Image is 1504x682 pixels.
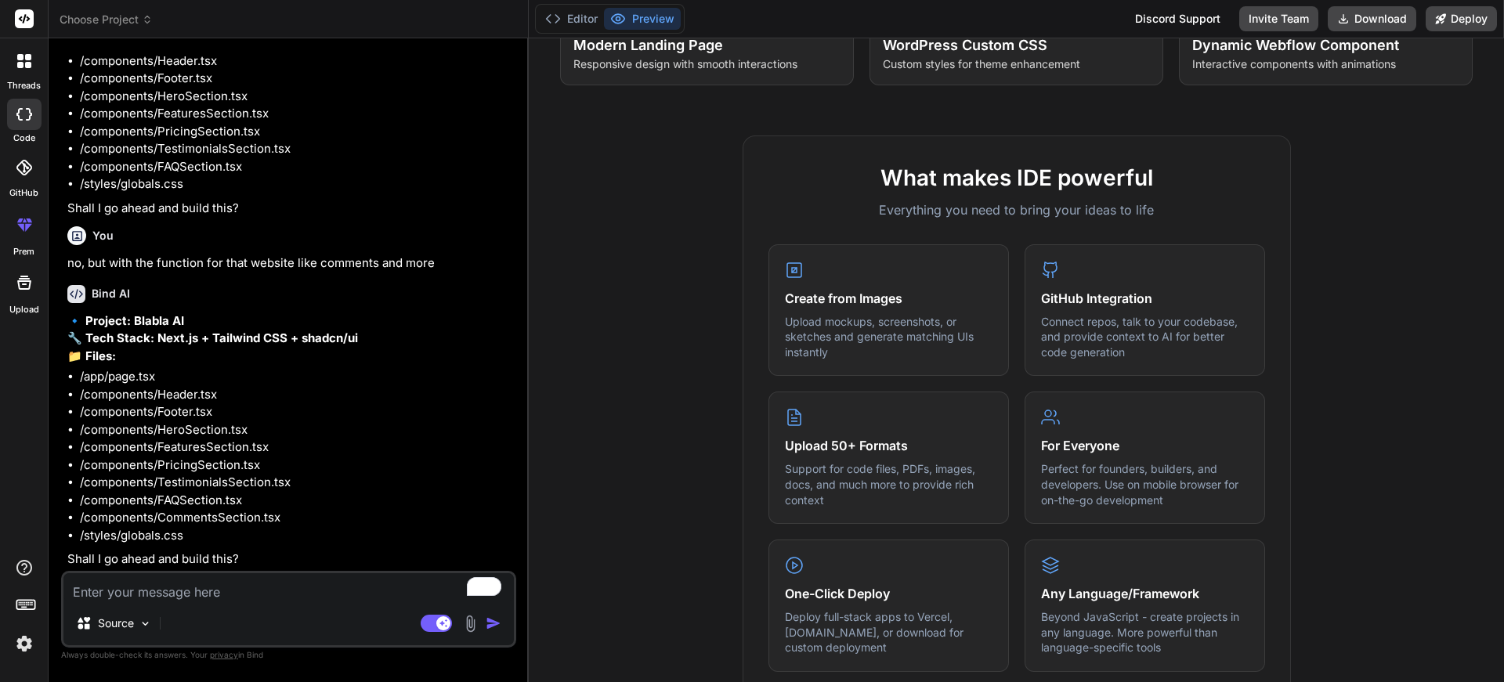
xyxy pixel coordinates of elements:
[98,615,134,631] p: Source
[1192,34,1459,56] h4: Dynamic Webflow Component
[7,79,41,92] label: threads
[1041,609,1249,655] p: Beyond JavaScript - create projects in any language. More powerful than language-specific tools
[785,609,992,655] p: Deploy full-stack apps to Vercel, [DOMAIN_NAME], or download for custom deployment
[785,461,992,507] p: Support for code files, PDFs, images, docs, and much more to provide rich context
[1426,6,1497,31] button: Deploy
[486,615,501,631] img: icon
[92,228,114,244] h6: You
[80,175,513,193] li: /styles/globals.css
[67,313,184,328] strong: 🔹 Project: Blabla AI
[80,438,513,456] li: /components/FeaturesSection.tsx
[80,70,513,88] li: /components/Footer.tsx
[11,630,38,657] img: settings
[1192,56,1459,72] p: Interactive components with animations
[1041,436,1249,455] h4: For Everyone
[785,436,992,455] h4: Upload 50+ Formats
[604,8,681,30] button: Preview
[92,286,130,301] h6: Bind AI
[67,550,513,568] p: Shall I go ahead and build this?
[13,132,35,145] label: code
[210,650,238,659] span: privacy
[80,52,513,70] li: /components/Header.tsx
[80,474,513,492] li: /components/TestimonialsSection.tsx
[60,12,153,27] span: Choose Project
[67,348,116,363] strong: 📁 Files:
[1041,461,1249,507] p: Perfect for founders, builders, and developers. Use on mobile browser for on-the-go development
[80,158,513,176] li: /components/FAQSection.tsx
[573,34,841,56] h4: Modern Landing Page
[80,509,513,527] li: /components/CommentsSection.tsx
[1126,6,1230,31] div: Discord Support
[80,123,513,141] li: /components/PricingSection.tsx
[80,386,513,404] li: /components/Header.tsx
[80,527,513,545] li: /styles/globals.css
[80,368,513,386] li: /app/page.tsx
[80,421,513,439] li: /components/HeroSection.tsx
[573,56,841,72] p: Responsive design with smooth interactions
[768,200,1265,219] p: Everything you need to bring your ideas to life
[785,584,992,603] h4: One-Click Deploy
[1239,6,1318,31] button: Invite Team
[80,492,513,510] li: /components/FAQSection.tsx
[139,617,152,630] img: Pick Models
[61,648,516,662] p: Always double-check its answers. Your in Bind
[1041,584,1249,603] h4: Any Language/Framework
[1041,314,1249,360] p: Connect repos, talk to your codebase, and provide context to AI for better code generation
[63,573,514,601] textarea: To enrich screen reader interactions, please activate Accessibility in Grammarly extension settings
[67,200,513,218] p: Shall I go ahead and build this?
[9,303,39,316] label: Upload
[1041,289,1249,308] h4: GitHub Integration
[785,289,992,308] h4: Create from Images
[883,56,1150,72] p: Custom styles for theme enhancement
[80,88,513,106] li: /components/HeroSection.tsx
[80,403,513,421] li: /components/Footer.tsx
[67,330,358,345] strong: 🔧 Tech Stack: Next.js + Tailwind CSS + shadcn/ui
[80,456,513,475] li: /components/PricingSection.tsx
[13,245,34,258] label: prem
[9,186,38,200] label: GitHub
[461,615,479,633] img: attachment
[80,105,513,123] li: /components/FeaturesSection.tsx
[785,314,992,360] p: Upload mockups, screenshots, or sketches and generate matching UIs instantly
[1328,6,1416,31] button: Download
[67,254,513,272] p: no, but with the function for that website like comments and more
[768,161,1265,194] h2: What makes IDE powerful
[883,34,1150,56] h4: WordPress Custom CSS
[80,140,513,158] li: /components/TestimonialsSection.tsx
[539,8,604,30] button: Editor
